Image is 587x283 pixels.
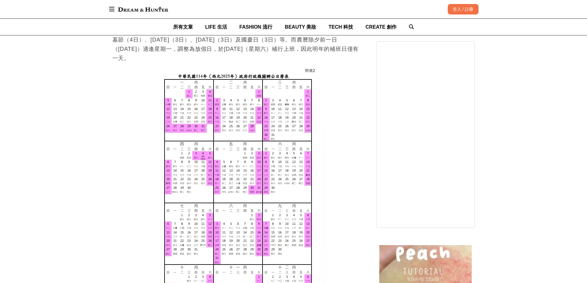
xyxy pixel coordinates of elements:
a: TECH 科技 [328,19,353,35]
img: Dream & Hunter [115,4,171,15]
div: 登入 / 註冊 [448,4,479,14]
a: LIFE 生活 [205,19,227,35]
span: TECH 科技 [328,24,353,30]
span: LIFE 生活 [205,24,227,30]
span: FASHION 流行 [239,24,273,30]
a: FASHION 流行 [239,19,273,35]
span: 所有文章 [173,24,193,30]
span: CREATE 創作 [365,24,397,30]
a: 所有文章 [173,19,193,35]
p: 行政院業核定[DATE]（[DATE]）政府行政機關辦公日曆表，總放假日數115日，其中3日以上之連續假期（併同例假日）計有6個，分別為農曆春節假期（9日）、[DATE]（3日）、兒童節及民族掃... [112,17,364,63]
a: BEAUTY 美妝 [285,19,316,35]
span: BEAUTY 美妝 [285,24,316,30]
a: CREATE 創作 [365,19,397,35]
